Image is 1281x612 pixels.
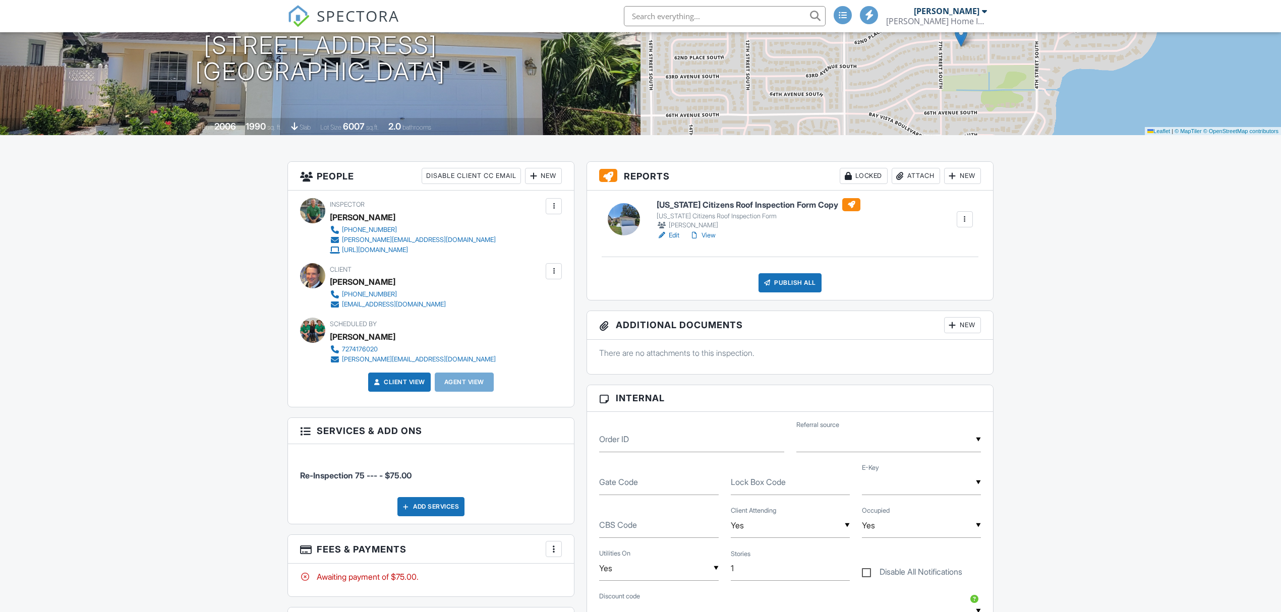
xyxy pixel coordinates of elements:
[330,354,496,364] a: [PERSON_NAME][EMAIL_ADDRESS][DOMAIN_NAME]
[195,32,445,86] h1: [STREET_ADDRESS] [GEOGRAPHIC_DATA]
[599,592,640,601] label: Discount code
[944,317,981,333] div: New
[330,274,395,289] div: [PERSON_NAME]
[330,320,377,328] span: Scheduled By
[599,549,630,558] label: Utilities On
[342,236,496,244] div: [PERSON_NAME][EMAIL_ADDRESS][DOMAIN_NAME]
[1175,128,1202,134] a: © MapTiler
[624,6,826,26] input: Search everything...
[840,168,888,184] div: Locked
[288,418,574,444] h3: Services & Add ons
[342,246,408,254] div: [URL][DOMAIN_NAME]
[892,168,940,184] div: Attach
[287,5,310,27] img: The Best Home Inspection Software - Spectora
[343,121,365,132] div: 6007
[300,470,412,480] span: Re-Inspection 75 --- - $75.00
[944,168,981,184] div: New
[599,519,637,530] label: CBS Code
[731,549,750,559] label: Stories
[955,26,967,47] img: Marker
[267,124,281,131] span: sq. ft.
[599,513,718,538] input: CBS Code
[288,162,574,191] h3: People
[330,225,496,235] a: [PHONE_NUMBER]
[1203,128,1278,134] a: © OpenStreetMap contributors
[599,347,981,358] p: There are no attachments to this inspection.
[317,5,399,26] span: SPECTORA
[525,168,562,184] div: New
[246,121,266,132] div: 1990
[330,329,395,344] div: [PERSON_NAME]
[657,212,860,220] div: [US_STATE] Citizens Roof Inspection Form
[320,124,341,131] span: Lot Size
[402,124,431,131] span: bathrooms
[330,299,446,310] a: [EMAIL_ADDRESS][DOMAIN_NAME]
[288,535,574,564] h3: Fees & Payments
[342,300,446,309] div: [EMAIL_ADDRESS][DOMAIN_NAME]
[300,571,562,582] div: Awaiting payment of $75.00.
[599,434,629,445] label: Order ID
[862,567,962,580] label: Disable All Notifications
[1172,128,1173,134] span: |
[330,289,446,299] a: [PHONE_NUMBER]
[330,210,395,225] div: [PERSON_NAME]
[342,290,397,298] div: [PHONE_NUMBER]
[759,273,822,292] div: Publish All
[731,470,850,495] input: Lock Box Code
[914,6,979,16] div: [PERSON_NAME]
[214,121,236,132] div: 2006
[330,201,365,208] span: Inspector
[599,476,638,487] label: Gate Code
[587,385,993,411] h3: Internal
[342,355,496,363] div: [PERSON_NAME][EMAIL_ADDRESS][DOMAIN_NAME]
[731,556,850,581] input: Stories
[657,198,860,211] h6: [US_STATE] Citizens Roof Inspection Form Copy
[657,220,860,230] div: [PERSON_NAME]
[587,162,993,191] h3: Reports
[731,476,786,487] label: Lock Box Code
[886,16,987,26] div: Shelton Home Inspections
[372,377,425,387] a: Client View
[1147,128,1170,134] a: Leaflet
[796,420,839,430] label: Referral source
[388,121,401,132] div: 2.0
[202,124,213,131] span: Built
[862,506,890,515] label: Occupied
[330,245,496,255] a: [URL][DOMAIN_NAME]
[731,506,776,515] label: Client Attending
[342,345,378,353] div: 7274176020
[330,344,496,354] a: 7274176020
[330,266,352,273] span: Client
[689,230,716,240] a: View
[330,235,496,245] a: [PERSON_NAME][EMAIL_ADDRESS][DOMAIN_NAME]
[300,452,562,489] li: Service: Re-Inspection 75 ---
[862,463,879,472] label: E-Key
[599,470,718,495] input: Gate Code
[422,168,521,184] div: Disable Client CC Email
[587,311,993,340] h3: Additional Documents
[657,230,679,240] a: Edit
[300,124,311,131] span: slab
[397,497,464,516] div: Add Services
[287,14,399,35] a: SPECTORA
[366,124,379,131] span: sq.ft.
[657,198,860,230] a: [US_STATE] Citizens Roof Inspection Form Copy [US_STATE] Citizens Roof Inspection Form [PERSON_NAME]
[342,226,397,234] div: [PHONE_NUMBER]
